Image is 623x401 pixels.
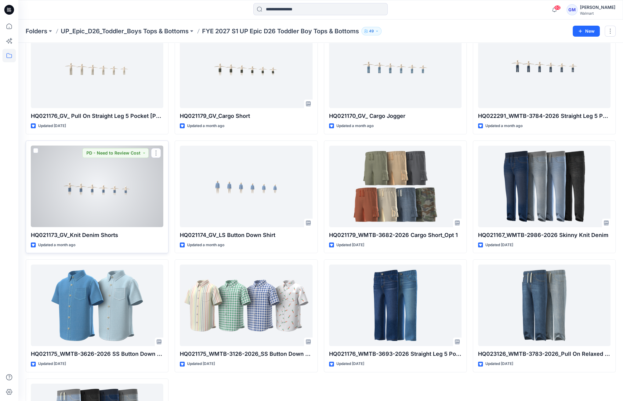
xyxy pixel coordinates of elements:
div: [PERSON_NAME] [580,4,615,11]
a: HQ023126_WMTB-3783-2026_Pull On Relaxed Jean-As Per Proposal Mmt [478,264,610,346]
a: HQ021174_GV_LS Button Down Shirt [180,146,312,227]
div: Walmart [580,11,615,16]
p: HQ022291_WMTB-3784-2026 Straight Leg 5 Pocket [PERSON_NAME] [478,112,610,120]
a: HQ021167_WMTB-2986-2026 Skinny Knit Denim [478,146,610,227]
button: New [573,26,600,37]
a: HQ021175_WMTB-3626-2026 SS Button Down Denim Shirt [31,264,163,346]
a: HQ021175_WMTB-3126-2026_SS Button Down Shirt [180,264,312,346]
a: HQ021179_WMTB-3682-2026 Cargo Short_Opt 1 [329,146,462,227]
p: HQ023126_WMTB-3783-2026_Pull On Relaxed [PERSON_NAME]-As Per Proposal Mmt [478,350,610,358]
p: Updated [DATE] [336,242,364,248]
p: Updated a month ago [187,242,224,248]
div: GM [567,4,578,15]
p: Updated [DATE] [38,123,66,129]
p: Updated a month ago [485,123,523,129]
a: HQ022291_WMTB-3784-2026 Straight Leg 5 Pocket Jean [478,27,610,108]
p: Updated a month ago [38,242,75,248]
p: Updated [DATE] [187,361,215,367]
span: 60 [554,5,561,10]
a: HQ021176_WMTB-3693-2026 Straight Leg 5 Pocket Jean [329,264,462,346]
p: Updated [DATE] [485,361,513,367]
p: HQ021174_GV_LS Button Down Shirt [180,231,312,239]
a: Folders [26,27,47,35]
p: HQ021170_GV_ Cargo Jogger [329,112,462,120]
p: HQ021179_GV_Cargo Short [180,112,312,120]
p: HQ021173_GV_Knit Denim Shorts [31,231,163,239]
p: Updated [DATE] [485,242,513,248]
p: HQ021175_WMTB-3626-2026 SS Button Down Denim Shirt [31,350,163,358]
button: 49 [361,27,382,35]
p: HQ021179_WMTB-3682-2026 Cargo Short_Opt 1 [329,231,462,239]
a: HQ021179_GV_Cargo Short [180,27,312,108]
a: HQ021176_GV_ Pull On Straight Leg 5 Pocket Jean [31,27,163,108]
p: HQ021167_WMTB-2986-2026 Skinny Knit Denim [478,231,610,239]
p: Updated [DATE] [336,361,364,367]
p: HQ021175_WMTB-3126-2026_SS Button Down Shirt [180,350,312,358]
a: HQ021173_GV_Knit Denim Shorts [31,146,163,227]
a: UP_Epic_D26_Toddler_Boys Tops & Bottoms [61,27,189,35]
p: Updated [DATE] [38,361,66,367]
p: HQ021176_GV_ Pull On Straight Leg 5 Pocket [PERSON_NAME] [31,112,163,120]
p: Updated a month ago [336,123,374,129]
p: Updated a month ago [187,123,224,129]
p: HQ021176_WMTB-3693-2026 Straight Leg 5 Pocket [PERSON_NAME] [329,350,462,358]
p: 49 [369,28,374,35]
p: FYE 2027 S1 UP Epic D26 Toddler Boy Tops & Bottoms [202,27,359,35]
a: HQ021170_GV_ Cargo Jogger [329,27,462,108]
